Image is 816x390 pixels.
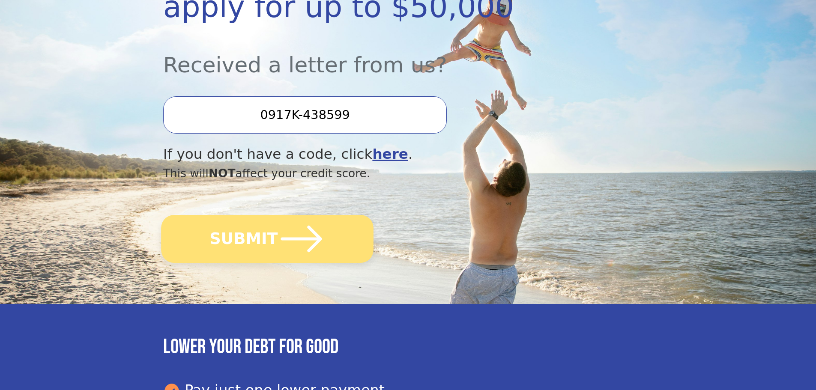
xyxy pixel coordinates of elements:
[372,146,408,162] a: here
[163,335,653,360] h3: Lower your debt for good
[163,96,447,133] input: Enter your Offer Code:
[163,29,580,81] div: Received a letter from us?
[209,167,236,180] span: NOT
[161,215,374,263] button: SUBMIT
[163,144,580,165] div: If you don't have a code, click .
[163,165,580,182] div: This will affect your credit score.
